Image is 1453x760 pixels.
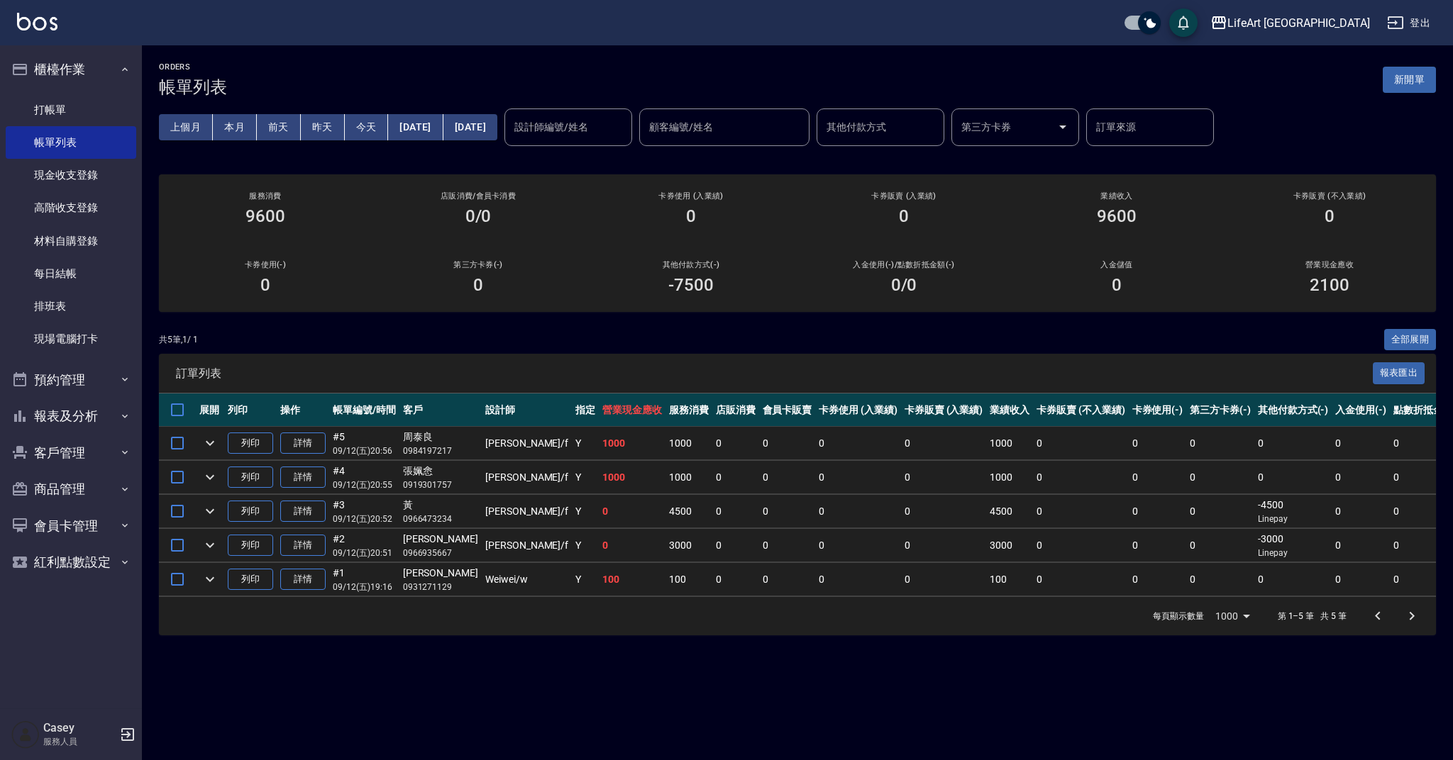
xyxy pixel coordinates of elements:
[1254,427,1332,460] td: 0
[986,427,1033,460] td: 1000
[712,563,759,596] td: 0
[482,495,572,528] td: [PERSON_NAME] /f
[403,581,478,593] p: 0931271129
[329,393,399,427] th: 帳單編號/時間
[899,206,909,226] h3: 0
[1381,10,1436,36] button: 登出
[1254,393,1332,427] th: 其他付款方式(-)
[1325,206,1335,226] h3: 0
[333,547,396,559] p: 09/12 (五) 20:51
[403,498,478,513] div: 黃
[1332,393,1390,427] th: 入金使用(-)
[228,501,273,522] button: 列印
[465,206,492,226] h3: 0/0
[43,735,116,748] p: 服務人員
[333,513,396,525] p: 09/12 (五) 20:52
[389,191,568,201] h2: 店販消費 /會員卡消費
[665,563,712,596] td: 100
[329,529,399,562] td: #2
[712,393,759,427] th: 店販消費
[482,393,572,427] th: 設計師
[901,563,987,596] td: 0
[6,257,136,290] a: 每日結帳
[712,461,759,494] td: 0
[6,398,136,435] button: 報表及分析
[986,495,1033,528] td: 4500
[1332,427,1390,460] td: 0
[403,430,478,445] div: 周泰良
[986,563,1033,596] td: 100
[602,260,780,269] h2: 其他付款方式(-)
[1112,275,1122,295] h3: 0
[815,529,901,562] td: 0
[17,13,57,30] img: Logo
[333,445,396,457] p: 09/12 (五) 20:56
[665,393,712,427] th: 服務消費
[572,427,599,460] td: Y
[6,94,136,126] a: 打帳單
[1310,275,1349,295] h3: 2100
[1332,495,1390,528] td: 0
[759,393,816,427] th: 會員卡販賣
[199,432,221,454] button: expand row
[1258,513,1329,525] p: Linepay
[6,508,136,544] button: 會員卡管理
[665,461,712,494] td: 1000
[814,260,993,269] h2: 入金使用(-) /點數折抵金額(-)
[159,77,227,97] h3: 帳單列表
[280,432,326,454] a: 詳情
[1129,427,1187,460] td: 0
[1278,610,1347,622] p: 第 1–5 筆 共 5 筆
[301,114,345,140] button: 昨天
[403,479,478,491] p: 0919301757
[1129,563,1187,596] td: 0
[403,566,478,581] div: [PERSON_NAME]
[815,393,901,427] th: 卡券使用 (入業績)
[159,62,227,72] h2: ORDERS
[199,466,221,488] button: expand row
[403,464,478,479] div: 張姵悆
[1254,563,1332,596] td: 0
[1186,495,1254,528] td: 0
[277,393,329,427] th: 操作
[280,535,326,557] a: 詳情
[599,495,665,528] td: 0
[199,535,221,556] button: expand row
[1033,563,1128,596] td: 0
[403,547,478,559] p: 0966935667
[712,495,759,528] td: 0
[1332,461,1390,494] td: 0
[1051,116,1074,138] button: Open
[1383,67,1436,93] button: 新開單
[901,495,987,528] td: 0
[176,260,355,269] h2: 卡券使用(-)
[1033,495,1128,528] td: 0
[1169,9,1198,37] button: save
[1033,461,1128,494] td: 0
[1153,610,1204,622] p: 每頁顯示數量
[1384,329,1437,351] button: 全部展開
[572,495,599,528] td: Y
[1254,529,1332,562] td: -3000
[759,563,816,596] td: 0
[280,466,326,488] a: 詳情
[482,529,572,562] td: [PERSON_NAME] /f
[599,461,665,494] td: 1000
[814,191,993,201] h2: 卡券販賣 (入業績)
[1027,191,1206,201] h2: 業績收入
[1027,260,1206,269] h2: 入金儲值
[1033,427,1128,460] td: 0
[389,260,568,269] h2: 第三方卡券(-)
[280,569,326,591] a: 詳情
[11,720,40,749] img: Person
[1254,461,1332,494] td: 0
[599,529,665,562] td: 0
[6,51,136,88] button: 櫃檯作業
[176,191,355,201] h3: 服務消費
[1186,393,1254,427] th: 第三方卡券(-)
[815,427,901,460] td: 0
[1258,547,1329,559] p: Linepay
[572,461,599,494] td: Y
[228,569,273,591] button: 列印
[329,461,399,494] td: #4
